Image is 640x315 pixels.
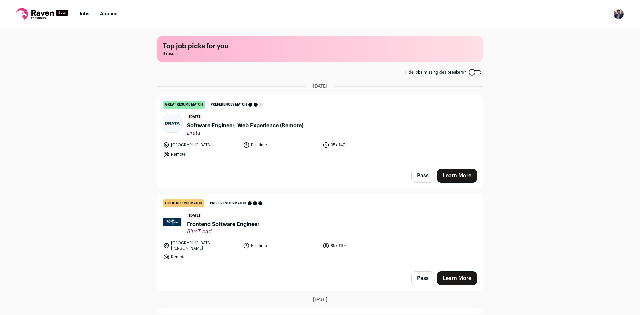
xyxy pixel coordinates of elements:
a: great resume match Preferences match [DATE] Software Engineer, Web Experience (Remote) Drata [GEO... [158,95,482,163]
button: Pass [411,169,434,183]
li: Remote [163,254,239,260]
img: ab2e524e7572068796f7dd13a88b14818c6e22b3aa6e459d34ed3d58b15d2534.jpg [163,114,181,132]
img: 975b3efb5c40fcab08f0f48395519d76a7e81bba060f2c3d3315a726930ef0c4.jpg [163,218,181,226]
span: Preferences match [210,200,246,207]
li: [GEOGRAPHIC_DATA] [163,142,239,148]
li: 95k-147k [323,142,399,148]
div: good resume match [163,199,204,207]
li: Remote [163,151,239,158]
img: 18782994-medium_jpg [613,9,624,19]
span: [DATE] [313,296,327,303]
span: Drata [187,130,303,136]
li: [GEOGRAPHIC_DATA][PERSON_NAME] [163,240,239,251]
span: [DATE] [313,83,327,90]
button: Pass [411,271,434,285]
span: Hide jobs missing dealbreakers? [405,70,466,75]
a: Applied [100,12,118,16]
h1: Top job picks for you [163,42,477,51]
a: Jobs [79,12,89,16]
span: Preferences match [211,101,247,108]
a: Learn More [437,169,477,183]
span: Frontend Software Engineer [187,220,260,228]
button: Open dropdown [613,9,624,19]
span: [DATE] [187,213,202,219]
span: Software Engineer, Web Experience (Remote) [187,122,303,130]
a: Learn More [437,271,477,285]
span: [DATE] [187,114,202,120]
li: Full time [243,240,319,251]
span: 9 results [163,51,477,56]
a: good resume match Preferences match [DATE] Frontend Software Engineer BlueTread [GEOGRAPHIC_DATA]... [158,194,482,266]
li: 85k-110k [323,240,399,251]
span: BlueTread [187,228,260,235]
li: Full time [243,142,319,148]
div: great resume match [163,101,205,109]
